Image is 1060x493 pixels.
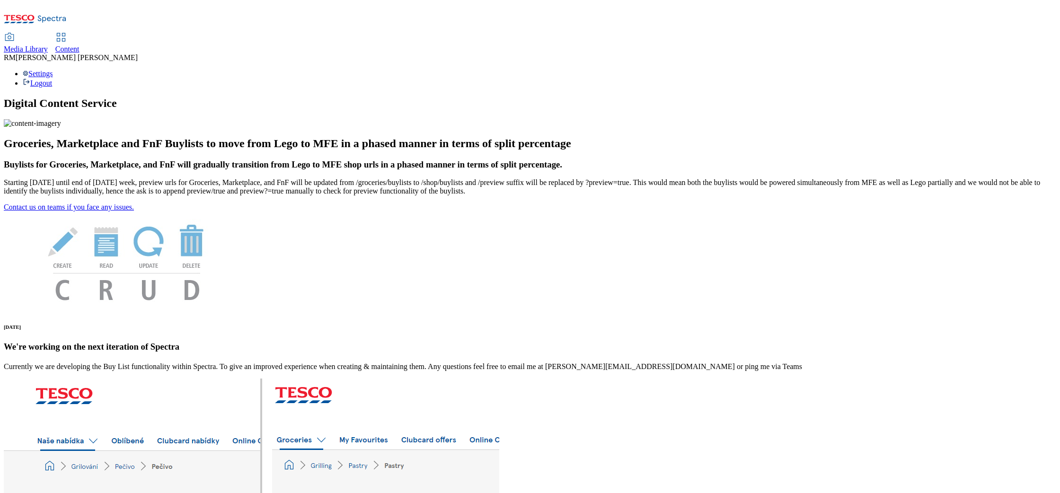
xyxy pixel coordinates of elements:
p: Starting [DATE] until end of [DATE] week, preview urls for Groceries, Marketplace, and FnF will b... [4,178,1056,195]
a: Logout [23,79,52,87]
h6: [DATE] [4,324,1056,330]
h2: Groceries, Marketplace and FnF Buylists to move from Lego to MFE in a phased manner in terms of s... [4,137,1056,150]
span: RM [4,53,16,62]
img: News Image [4,211,250,310]
a: Media Library [4,34,48,53]
span: [PERSON_NAME] [PERSON_NAME] [16,53,138,62]
h3: Buylists for Groceries, Marketplace, and FnF will gradually transition from Lego to MFE shop urls... [4,159,1056,170]
h3: We're working on the next iteration of Spectra [4,342,1056,352]
a: Settings [23,70,53,78]
span: Media Library [4,45,48,53]
a: Content [55,34,79,53]
h1: Digital Content Service [4,97,1056,110]
img: content-imagery [4,119,61,128]
a: Contact us on teams if you face any issues. [4,203,134,211]
p: Currently we are developing the Buy List functionality within Spectra. To give an improved experi... [4,362,1056,371]
span: Content [55,45,79,53]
